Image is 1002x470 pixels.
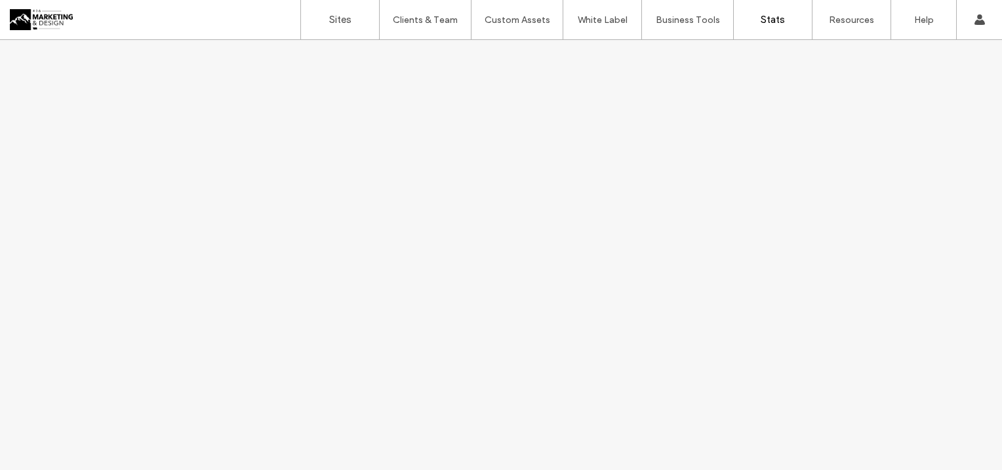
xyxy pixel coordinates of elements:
[329,14,351,26] label: Sites
[485,14,550,26] label: Custom Assets
[761,14,785,26] label: Stats
[578,14,628,26] label: White Label
[829,14,874,26] label: Resources
[393,14,458,26] label: Clients & Team
[656,14,720,26] label: Business Tools
[914,14,934,26] label: Help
